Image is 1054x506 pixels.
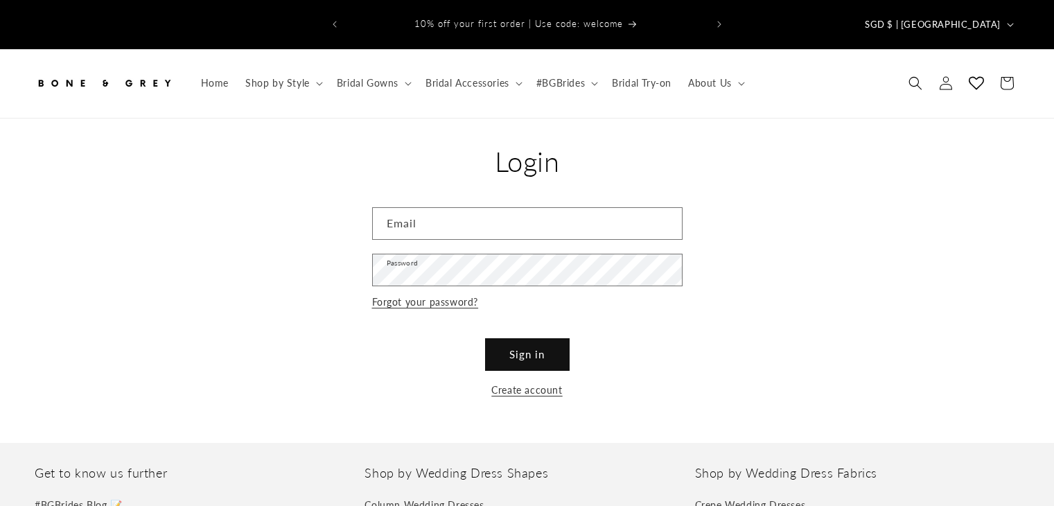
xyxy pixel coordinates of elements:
[319,11,350,37] button: Previous announcement
[680,69,750,98] summary: About Us
[857,11,1019,37] button: SGD $ | [GEOGRAPHIC_DATA]
[491,381,562,399] a: Create account
[372,293,479,311] a: Forgot your password?
[337,77,398,89] span: Bridal Gowns
[536,77,585,89] span: #BGBrides
[865,18,1001,32] span: SGD $ | [GEOGRAPHIC_DATA]
[30,63,179,104] a: Bone and Grey Bridal
[485,338,570,371] button: Sign in
[414,18,623,29] span: 10% off your first order | Use code: welcome
[328,69,417,98] summary: Bridal Gowns
[35,68,173,98] img: Bone and Grey Bridal
[193,69,237,98] a: Home
[372,143,683,180] h1: Login
[528,69,604,98] summary: #BGBrides
[695,465,1019,481] h2: Shop by Wedding Dress Fabrics
[35,465,359,481] h2: Get to know us further
[425,77,509,89] span: Bridal Accessories
[688,77,732,89] span: About Us
[417,69,528,98] summary: Bridal Accessories
[612,77,671,89] span: Bridal Try-on
[245,77,310,89] span: Shop by Style
[201,77,229,89] span: Home
[900,68,931,98] summary: Search
[704,11,735,37] button: Next announcement
[604,69,680,98] a: Bridal Try-on
[364,465,689,481] h2: Shop by Wedding Dress Shapes
[237,69,328,98] summary: Shop by Style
